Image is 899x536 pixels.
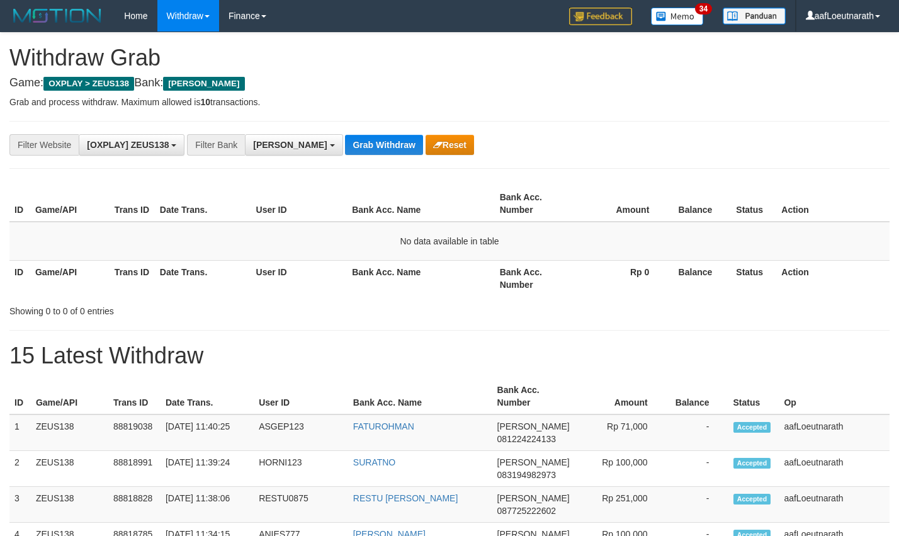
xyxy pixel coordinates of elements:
[574,260,669,296] th: Rp 0
[9,222,890,261] td: No data available in table
[668,186,731,222] th: Balance
[731,260,776,296] th: Status
[348,379,492,414] th: Bank Acc. Name
[161,487,254,523] td: [DATE] 11:38:06
[253,140,327,150] span: [PERSON_NAME]
[575,379,667,414] th: Amount
[155,260,251,296] th: Date Trans.
[575,451,667,487] td: Rp 100,000
[353,457,395,467] a: SURATNO
[9,343,890,368] h1: 15 Latest Withdraw
[569,8,632,25] img: Feedback.jpg
[254,414,348,451] td: ASGEP123
[31,487,108,523] td: ZEUS138
[110,186,155,222] th: Trans ID
[251,260,348,296] th: User ID
[667,451,728,487] td: -
[497,421,570,431] span: [PERSON_NAME]
[31,451,108,487] td: ZEUS138
[30,260,110,296] th: Game/API
[43,77,134,91] span: OXPLAY > ZEUS138
[155,186,251,222] th: Date Trans.
[575,487,667,523] td: Rp 251,000
[200,97,210,107] strong: 10
[161,414,254,451] td: [DATE] 11:40:25
[31,379,108,414] th: Game/API
[108,451,161,487] td: 88818991
[30,186,110,222] th: Game/API
[245,134,342,156] button: [PERSON_NAME]
[347,186,494,222] th: Bank Acc. Name
[345,135,422,155] button: Grab Withdraw
[9,260,30,296] th: ID
[497,457,570,467] span: [PERSON_NAME]
[495,260,574,296] th: Bank Acc. Number
[733,494,771,505] span: Accepted
[347,260,494,296] th: Bank Acc. Name
[574,186,669,222] th: Amount
[776,186,890,222] th: Action
[495,186,574,222] th: Bank Acc. Number
[779,451,890,487] td: aafLoeutnarath
[9,186,30,222] th: ID
[779,379,890,414] th: Op
[731,186,776,222] th: Status
[492,379,575,414] th: Bank Acc. Number
[161,379,254,414] th: Date Trans.
[728,379,779,414] th: Status
[733,422,771,433] span: Accepted
[353,421,414,431] a: FATUROHMAN
[9,77,890,89] h4: Game: Bank:
[9,96,890,108] p: Grab and process withdraw. Maximum allowed is transactions.
[110,260,155,296] th: Trans ID
[776,260,890,296] th: Action
[667,487,728,523] td: -
[668,260,731,296] th: Balance
[9,451,31,487] td: 2
[695,3,712,14] span: 34
[575,414,667,451] td: Rp 71,000
[667,414,728,451] td: -
[9,414,31,451] td: 1
[733,458,771,469] span: Accepted
[353,493,458,503] a: RESTU [PERSON_NAME]
[497,493,570,503] span: [PERSON_NAME]
[426,135,474,155] button: Reset
[108,414,161,451] td: 88819038
[779,414,890,451] td: aafLoeutnarath
[667,379,728,414] th: Balance
[108,487,161,523] td: 88818828
[497,506,556,516] span: Copy 087725222602 to clipboard
[79,134,184,156] button: [OXPLAY] ZEUS138
[9,6,105,25] img: MOTION_logo.png
[9,379,31,414] th: ID
[31,414,108,451] td: ZEUS138
[497,470,556,480] span: Copy 083194982973 to clipboard
[9,487,31,523] td: 3
[254,487,348,523] td: RESTU0875
[9,134,79,156] div: Filter Website
[161,451,254,487] td: [DATE] 11:39:24
[497,434,556,444] span: Copy 081224224133 to clipboard
[163,77,244,91] span: [PERSON_NAME]
[187,134,245,156] div: Filter Bank
[87,140,169,150] span: [OXPLAY] ZEUS138
[779,487,890,523] td: aafLoeutnarath
[9,300,365,317] div: Showing 0 to 0 of 0 entries
[254,379,348,414] th: User ID
[651,8,704,25] img: Button%20Memo.svg
[254,451,348,487] td: HORNI123
[108,379,161,414] th: Trans ID
[251,186,348,222] th: User ID
[9,45,890,71] h1: Withdraw Grab
[723,8,786,25] img: panduan.png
